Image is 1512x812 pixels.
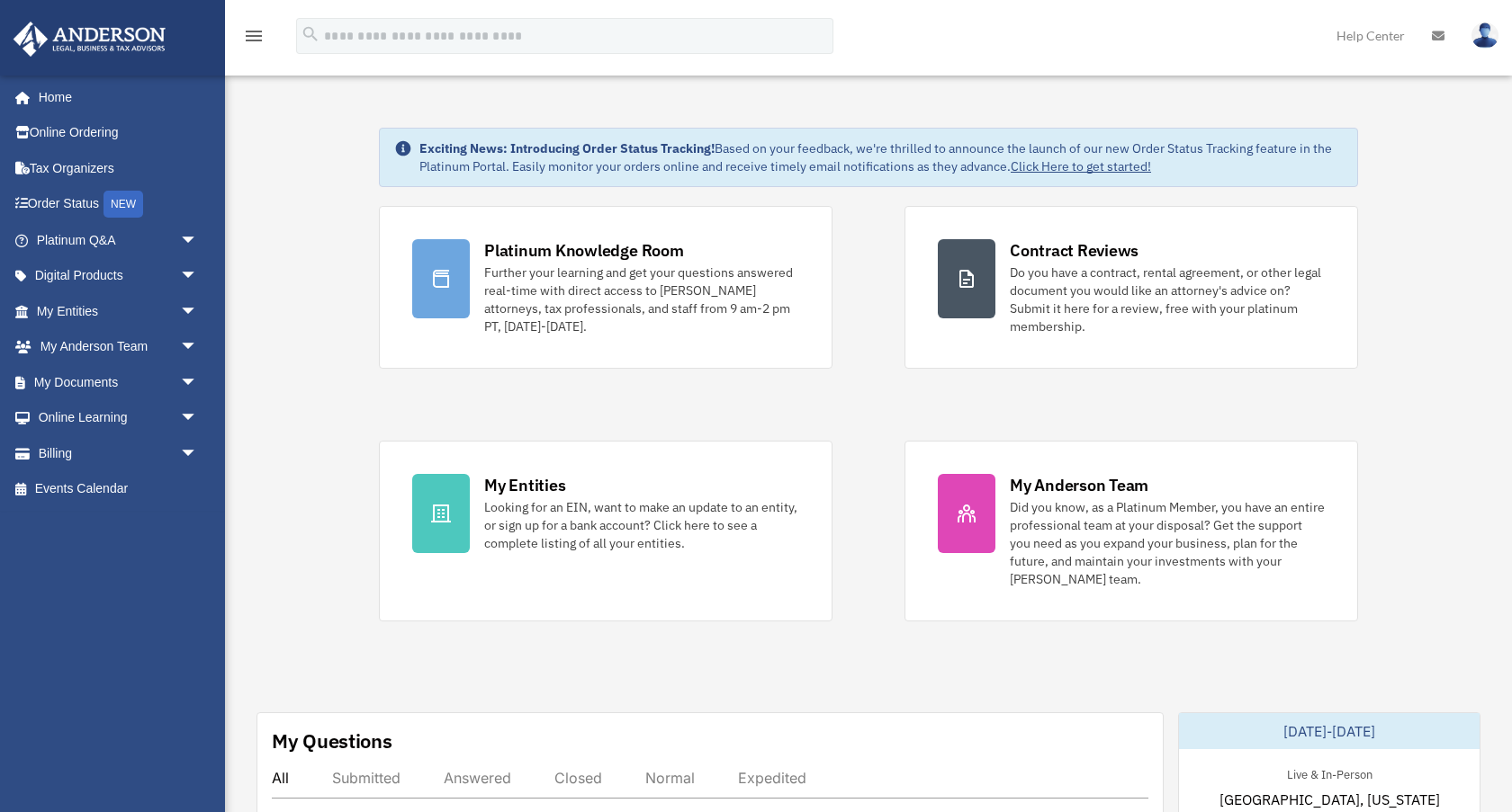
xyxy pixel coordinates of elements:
div: My Questions [272,727,392,754]
div: Live & In-Person [1273,763,1387,782]
a: Digital Productsarrow_drop_down [13,258,225,294]
a: Online Ordering [13,115,225,151]
a: Click Here to get started! [1011,158,1151,174]
a: My Entities Looking for an EIN, want to make an update to an entity, or sign up for a bank accoun... [379,441,832,621]
span: arrow_drop_down [180,400,216,437]
div: All [272,769,289,787]
a: menu [243,31,265,47]
div: Looking for an EIN, want to make an update to an entity, or sign up for a bank account? Click her... [484,498,799,552]
a: My Anderson Team Did you know, as a Platinum Member, you have an entire professional team at your... [904,441,1358,621]
a: Platinum Knowledge Room Further your learning and get your questions answered real-time with dire... [379,206,832,369]
a: Tax Organizers [13,150,225,186]
div: Closed [554,769,602,787]
a: My Anderson Teamarrow_drop_down [13,329,225,365]
img: User Pic [1471,22,1498,49]
div: Answered [444,769,511,787]
span: arrow_drop_down [180,293,216,330]
img: Anderson Advisors Platinum Portal [8,22,171,57]
a: My Documentsarrow_drop_down [13,364,225,400]
a: Home [13,79,216,115]
span: arrow_drop_down [180,364,216,401]
span: [GEOGRAPHIC_DATA], [US_STATE] [1219,789,1440,810]
div: [DATE]-[DATE] [1179,713,1480,749]
div: NEW [103,191,143,218]
a: My Entitiesarrow_drop_down [13,293,225,329]
i: search [301,24,320,44]
a: Order StatusNEW [13,186,225,223]
div: Based on your feedback, we're thrilled to announce the launch of our new Order Status Tracking fe... [419,139,1343,175]
div: Did you know, as a Platinum Member, you have an entire professional team at your disposal? Get th... [1010,498,1325,588]
div: Further your learning and get your questions answered real-time with direct access to [PERSON_NAM... [484,263,799,335]
div: Normal [645,769,695,787]
div: Submitted [332,769,400,787]
a: Online Learningarrow_drop_down [13,400,225,436]
a: Events Calendar [13,471,225,507]
div: My Entities [484,474,565,496]
div: Contract Reviews [1010,239,1138,262]
a: Platinum Q&Aarrow_drop_down [13,222,225,258]
a: Contract Reviews Do you have a contract, rental agreement, or other legal document you would like... [904,206,1358,369]
div: Platinum Knowledge Room [484,239,684,262]
span: arrow_drop_down [180,258,216,295]
div: My Anderson Team [1010,474,1148,496]
strong: Exciting News: Introducing Order Status Tracking! [419,140,715,156]
div: Expedited [738,769,806,787]
i: menu [243,25,265,47]
div: Do you have a contract, rental agreement, or other legal document you would like an attorney's ad... [1010,263,1325,335]
span: arrow_drop_down [180,329,216,366]
a: Billingarrow_drop_down [13,435,225,471]
span: arrow_drop_down [180,435,216,472]
span: arrow_drop_down [180,222,216,259]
